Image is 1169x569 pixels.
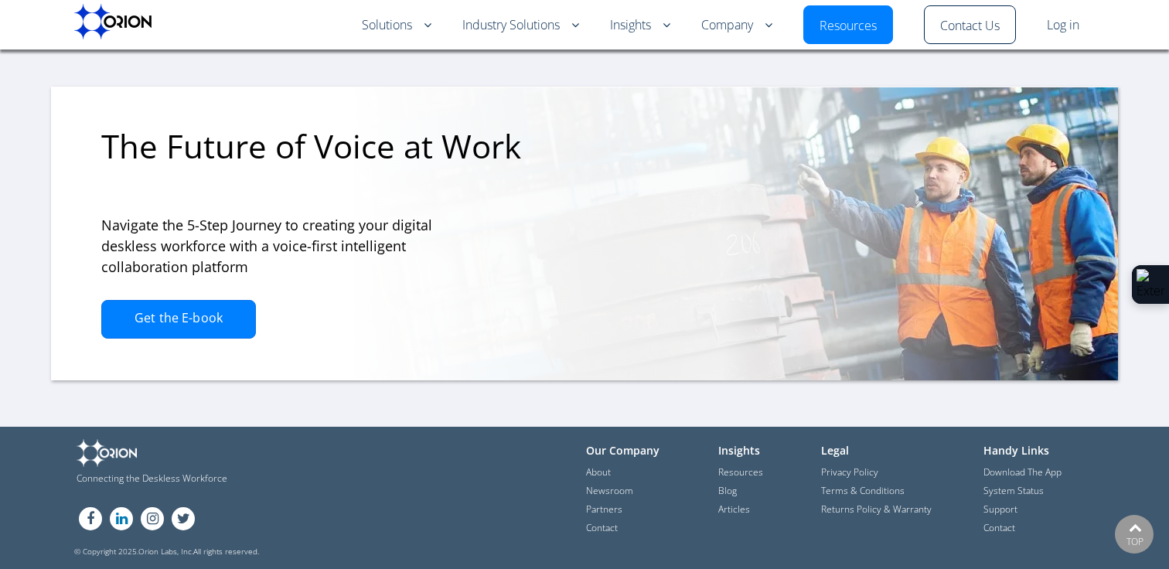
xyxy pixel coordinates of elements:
[101,215,488,278] h4: Navigate the 5-Step Journey to creating your digital deskless workforce with a voice-first intell...
[101,300,256,339] a: Get the E-book
[718,439,798,462] h3: Insights
[586,465,611,479] a: About
[586,521,618,535] a: Contact
[586,484,633,498] a: Newsroom
[891,390,1169,569] iframe: Chat Widget
[821,484,905,498] a: Terms & Conditions
[718,484,737,498] a: Blog
[821,439,960,462] h3: Legal
[586,439,695,462] h3: Our Company
[77,439,137,467] img: Orion
[362,16,431,35] a: Solutions
[940,17,1000,36] a: Contact Us
[1047,16,1079,35] a: Log in
[610,16,670,35] a: Insights
[820,17,877,36] a: Resources
[701,16,772,35] a: Company
[101,126,574,166] h3: The Future of Voice at Work
[74,546,1095,557] span: © Copyright 2025. All rights reserved.
[718,465,763,479] a: Resources
[586,503,622,516] a: Partners
[1137,269,1164,300] img: Extension Icon
[821,465,878,479] a: Privacy Policy
[74,4,152,39] img: Orion labs Black logo
[462,16,579,35] a: Industry Solutions
[77,473,411,484] span: Connecting the Deskless Workforce
[718,503,750,516] a: Articles
[821,503,932,516] a: Returns Policy & Warranty
[138,546,193,557] a: Orion Labs, Inc.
